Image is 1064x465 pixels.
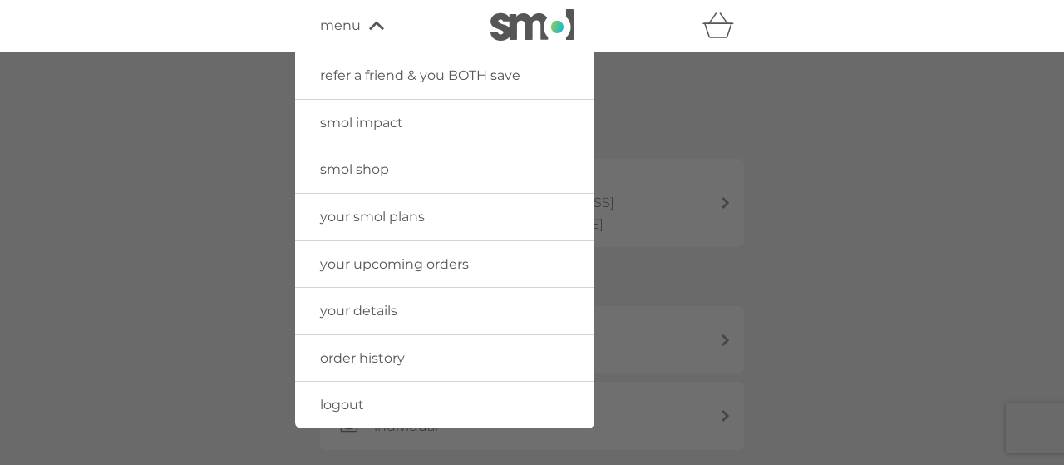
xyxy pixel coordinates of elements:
span: refer a friend & you BOTH save [320,67,520,83]
span: order history [320,350,405,366]
a: refer a friend & you BOTH save [295,52,594,99]
a: your smol plans [295,194,594,240]
img: smol [490,9,574,41]
a: order history [295,335,594,382]
span: smol shop [320,161,389,177]
a: your details [295,288,594,334]
a: smol impact [295,100,594,146]
a: logout [295,382,594,428]
a: smol shop [295,146,594,193]
div: basket [702,9,744,42]
span: menu [320,15,361,37]
a: your upcoming orders [295,241,594,288]
span: logout [320,397,364,413]
span: your smol plans [320,209,425,225]
span: your upcoming orders [320,256,469,272]
span: smol impact [320,115,403,131]
span: your details [320,303,397,319]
